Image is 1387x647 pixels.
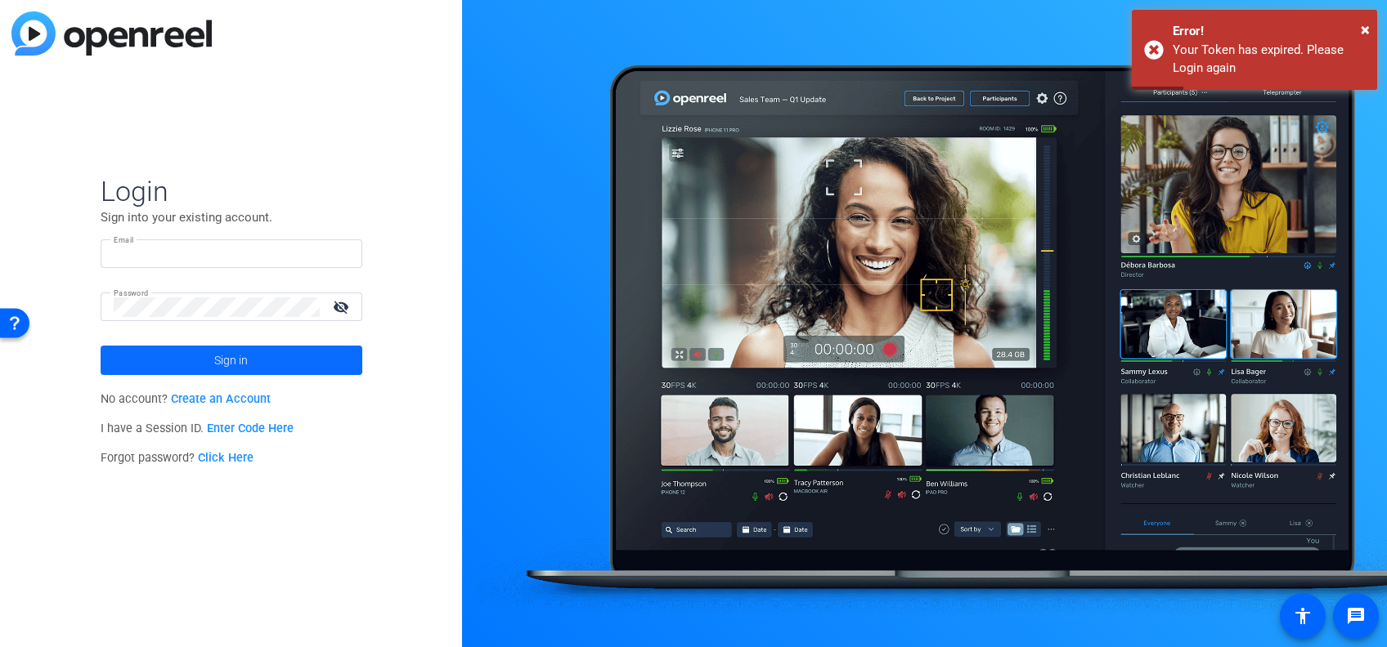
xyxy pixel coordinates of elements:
[114,235,134,244] mat-label: Email
[1346,606,1366,626] mat-icon: message
[101,346,362,375] button: Sign in
[207,422,294,435] a: Enter Code Here
[1173,22,1365,41] div: Error!
[101,422,294,435] span: I have a Session ID.
[1361,17,1370,42] button: Close
[198,451,254,465] a: Click Here
[214,340,248,381] span: Sign in
[1361,20,1370,39] span: ×
[323,295,362,319] mat-icon: visibility_off
[114,288,149,297] mat-label: Password
[101,174,362,208] span: Login
[171,392,271,406] a: Create an Account
[1173,41,1365,78] div: Your Token has expired. Please Login again
[11,11,212,56] img: blue-gradient.svg
[1293,606,1313,626] mat-icon: accessibility
[101,392,272,406] span: No account?
[101,208,362,226] p: Sign into your existing account.
[114,244,349,264] input: Enter Email Address
[101,451,254,465] span: Forgot password?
